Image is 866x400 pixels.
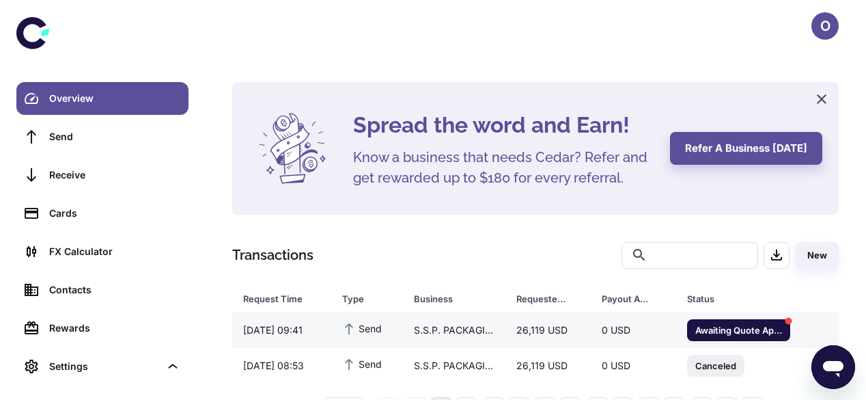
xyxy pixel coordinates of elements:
div: 0 USD [591,353,676,379]
span: Requested Amount [516,289,585,308]
div: S.S.P. PACKAGING INDUSTRIES PVT. LTD [403,353,505,379]
span: Request Time [243,289,326,308]
button: New [795,242,839,269]
div: [DATE] 09:41 [232,317,331,343]
button: Refer a business [DATE] [670,132,822,165]
div: 26,119 USD [505,353,591,379]
div: Overview [49,91,180,106]
a: Receive [16,159,188,191]
div: 0 USD [591,317,676,343]
a: Cards [16,197,188,230]
div: Contacts [49,282,180,297]
div: Payout Amount [602,289,653,308]
div: Cards [49,206,180,221]
div: Settings [49,359,160,374]
a: Rewards [16,312,188,345]
span: Canceled [687,358,744,372]
div: Send [49,129,180,144]
h1: Transactions [232,245,313,265]
span: Payout Amount [602,289,671,308]
div: Type [342,289,380,308]
div: Rewards [49,321,180,336]
div: FX Calculator [49,244,180,259]
iframe: Button to launch messaging window [811,345,855,389]
div: S.S.P. PACKAGING INDUSTRIES PVT. LTD [403,317,505,343]
span: Status [687,289,790,308]
a: Overview [16,82,188,115]
div: Request Time [243,289,308,308]
span: Send [342,356,382,371]
span: Type [342,289,397,308]
div: [DATE] 08:53 [232,353,331,379]
h4: Spread the word and Earn! [353,109,654,142]
div: Settings [16,350,188,383]
div: Receive [49,168,180,183]
button: O [811,12,839,40]
a: Contacts [16,274,188,306]
div: Status [687,289,772,308]
span: Send [342,321,382,336]
span: Awaiting Quote Approval [687,323,790,336]
a: FX Calculator [16,235,188,268]
div: 26,119 USD [505,317,591,343]
div: Requested Amount [516,289,568,308]
h5: Know a business that needs Cedar? Refer and get rewarded up to $180 for every referral. [353,147,654,188]
a: Send [16,120,188,153]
